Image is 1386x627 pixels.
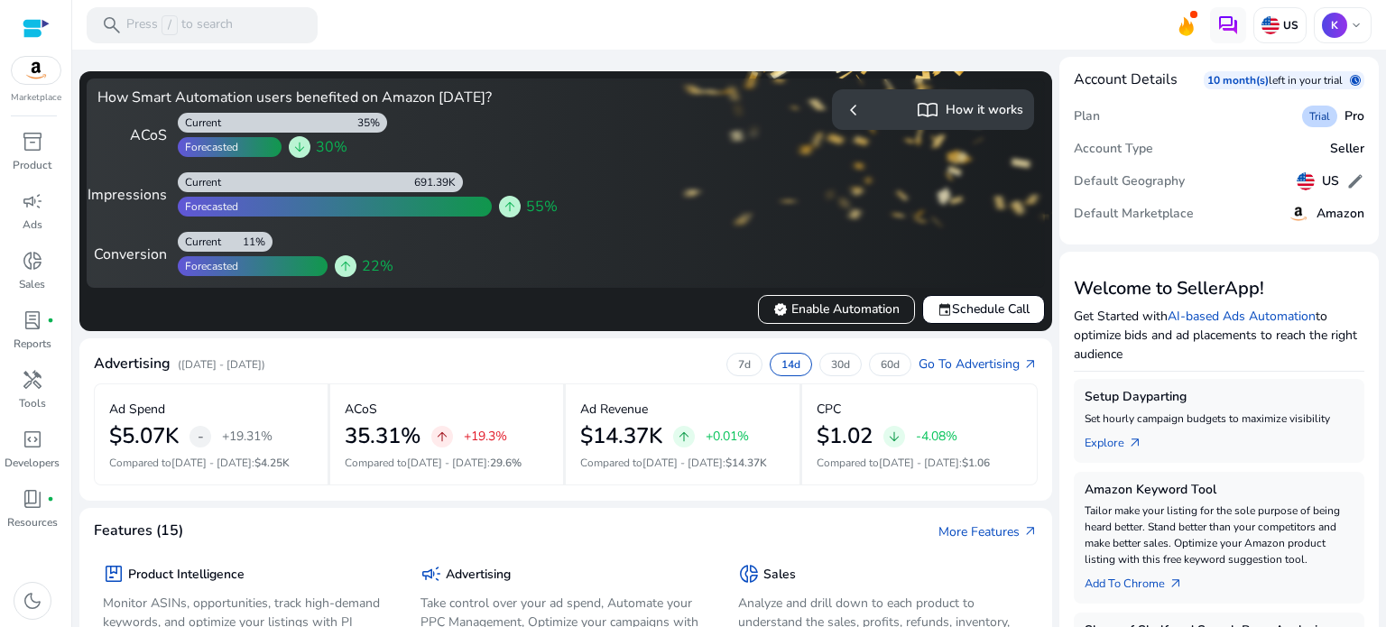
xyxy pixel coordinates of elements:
span: arrow_upward [677,429,691,444]
span: campaign [22,190,43,212]
div: Forecasted [178,140,238,154]
img: amazon.svg [1288,203,1309,225]
span: arrow_upward [435,429,449,444]
span: [DATE] - [DATE] [407,456,487,470]
p: Ad Revenue [580,400,648,419]
a: AI-based Ads Automation [1168,308,1316,325]
p: K [1322,13,1347,38]
img: amazon.svg [12,57,60,84]
span: lab_profile [22,309,43,331]
span: edit [1346,172,1364,190]
button: verifiedEnable Automation [758,295,915,324]
img: us.svg [1297,172,1315,190]
a: Add To Chrome [1085,567,1197,593]
span: $4.25K [254,456,290,470]
h5: Plan [1074,109,1100,124]
h5: Default Geography [1074,174,1185,189]
div: ACoS [97,124,167,146]
h4: Features (15) [94,522,183,539]
p: 10 month(s) [1207,73,1269,88]
span: fiber_manual_record [47,317,54,324]
h5: Amazon [1317,207,1364,222]
span: $14.37K [725,456,767,470]
span: dark_mode [22,590,43,612]
span: code_blocks [22,429,43,450]
h2: 35.31% [345,423,420,449]
h4: How Smart Automation users benefited on Amazon [DATE]? [97,89,559,106]
span: 55% [526,196,558,217]
p: 60d [881,357,900,372]
span: arrow_downward [292,140,307,154]
h5: Default Marketplace [1074,207,1194,222]
p: CPC [817,400,841,419]
p: +19.3% [464,430,507,443]
p: Press to search [126,15,233,35]
span: Trial [1309,109,1330,124]
h5: US [1322,174,1339,189]
span: 29.6% [490,456,522,470]
p: Reports [14,336,51,352]
p: Product [13,157,51,173]
p: +0.01% [706,430,749,443]
p: Compared to : [817,455,1023,471]
div: Conversion [97,244,167,265]
span: arrow_upward [338,259,353,273]
span: Schedule Call [938,300,1030,318]
span: book_4 [22,488,43,510]
p: Ad Spend [109,400,165,419]
div: Forecasted [178,259,238,273]
h5: Amazon Keyword Tool [1085,483,1354,498]
p: Resources [7,514,58,530]
span: [DATE] - [DATE] [879,456,959,470]
span: [DATE] - [DATE] [171,456,252,470]
button: eventSchedule Call [922,295,1045,324]
p: Developers [5,455,60,471]
span: 30% [316,136,347,158]
span: [DATE] - [DATE] [642,456,723,470]
p: 30d [831,357,850,372]
p: 7d [738,357,751,372]
span: $1.06 [962,456,990,470]
div: Current [178,235,221,249]
div: Current [178,115,221,130]
p: -4.08% [916,430,957,443]
span: schedule [1350,75,1361,86]
p: +19.31% [222,430,273,443]
img: us.svg [1261,16,1280,34]
span: / [162,15,178,35]
span: arrow_outward [1169,576,1183,591]
span: search [101,14,123,36]
h2: $5.07K [109,423,179,449]
p: Ads [23,217,42,233]
span: event [938,302,952,317]
p: Compared to : [109,455,313,471]
span: arrow_downward [887,429,901,444]
span: inventory_2 [22,131,43,152]
p: Compared to : [580,455,785,471]
p: Tailor make your listing for the sole purpose of being heard better. Stand better than your compe... [1085,503,1354,567]
span: donut_small [738,563,760,585]
span: - [198,426,204,447]
a: Explorearrow_outward [1085,427,1157,452]
p: left in your trial [1269,73,1350,88]
h2: $14.37K [580,423,662,449]
h5: How it works [946,103,1023,118]
span: arrow_outward [1128,436,1142,450]
p: Marketplace [11,91,61,105]
h2: $1.02 [817,423,873,449]
span: arrow_outward [1023,357,1038,372]
span: handyman [22,369,43,391]
span: keyboard_arrow_down [1349,18,1363,32]
h5: Sales [763,567,796,583]
span: verified [773,302,788,317]
p: Sales [19,276,45,292]
div: Impressions [97,184,167,206]
p: 14d [781,357,800,372]
span: campaign [420,563,442,585]
p: Compared to : [345,455,550,471]
span: donut_small [22,250,43,272]
div: 35% [357,115,387,130]
h4: Advertising [94,355,171,373]
span: Enable Automation [773,300,900,318]
div: Current [178,175,221,189]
